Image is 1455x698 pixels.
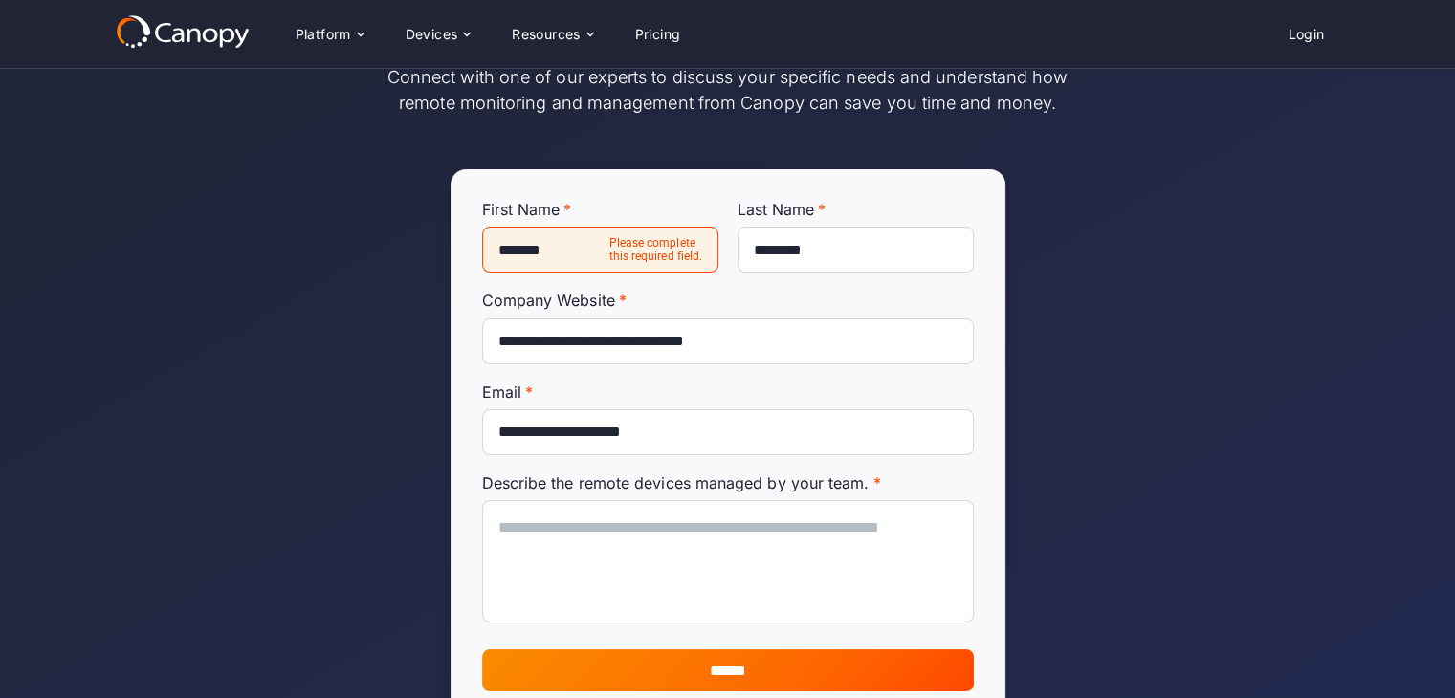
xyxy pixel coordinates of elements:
div: Resources [496,15,607,54]
span: Last Name [738,200,815,219]
span: Company Website [482,291,615,310]
a: Pricing [620,16,696,53]
p: Connect with one of our experts to discuss your specific needs and understand how remote monitori... [384,64,1072,116]
span: Email [482,382,521,402]
div: Resources [512,28,581,41]
div: Devices [406,28,458,41]
a: Login [1273,16,1340,53]
span: Describe the remote devices managed by your team. [482,473,870,492]
span: First Name [482,200,561,219]
div: Devices [390,15,486,54]
label: Please complete this required field. [609,236,711,264]
div: Platform [296,28,351,41]
div: Platform [280,15,379,54]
